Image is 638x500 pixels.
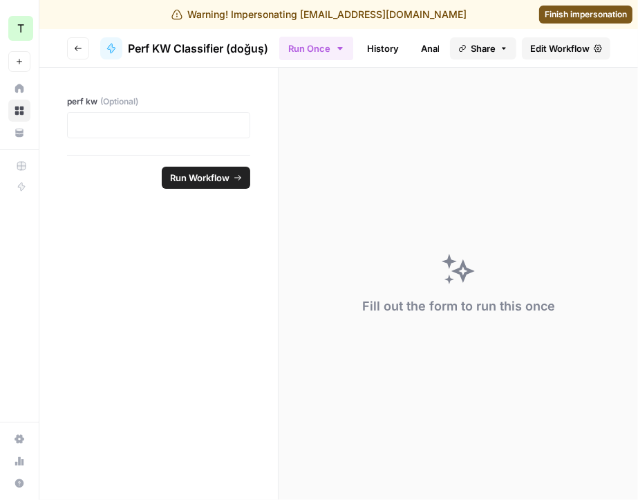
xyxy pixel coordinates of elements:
[359,37,407,59] a: History
[530,41,590,55] span: Edit Workflow
[67,95,250,108] label: perf kw
[362,297,555,316] div: Fill out the form to run this once
[8,122,30,144] a: Your Data
[8,100,30,122] a: Browse
[17,20,24,37] span: T
[539,6,632,24] a: Finish impersonation
[171,8,467,21] div: Warning! Impersonating [EMAIL_ADDRESS][DOMAIN_NAME]
[162,167,250,189] button: Run Workflow
[128,40,268,57] span: Perf KW Classifier (doğuş)
[8,450,30,472] a: Usage
[450,37,516,59] button: Share
[100,95,138,108] span: (Optional)
[522,37,610,59] a: Edit Workflow
[279,37,353,60] button: Run Once
[413,37,469,59] a: Analytics
[545,8,627,21] span: Finish impersonation
[8,77,30,100] a: Home
[8,11,30,46] button: Workspace: TY SEO Team
[471,41,496,55] span: Share
[8,472,30,494] button: Help + Support
[170,171,229,185] span: Run Workflow
[100,37,268,59] a: Perf KW Classifier (doğuş)
[8,428,30,450] a: Settings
